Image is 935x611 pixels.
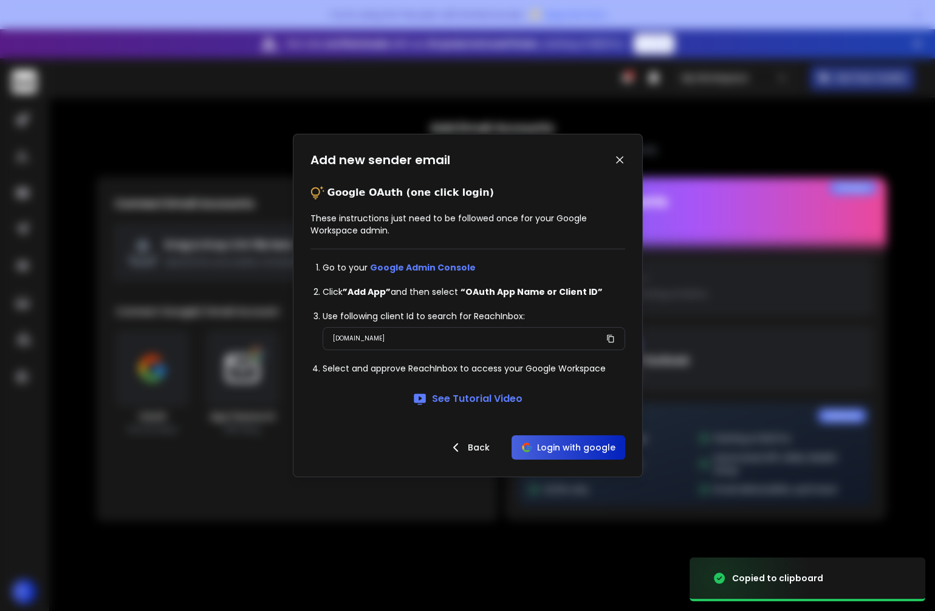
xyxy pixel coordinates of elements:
p: These instructions just need to be followed once for your Google Workspace admin. [310,212,625,236]
strong: “OAuth App Name or Client ID” [461,286,603,298]
p: [DOMAIN_NAME] [333,333,385,345]
li: Click and then select [323,286,625,298]
li: Go to your [323,261,625,274]
a: See Tutorial Video [413,392,522,406]
strong: ”Add App” [343,286,391,298]
a: Google Admin Console [370,261,476,274]
button: Login with google [512,435,625,460]
img: tips [310,185,325,200]
h1: Add new sender email [310,151,450,168]
li: Use following client Id to search for ReachInbox: [323,310,625,322]
div: Copied to clipboard [732,572,823,584]
p: Google OAuth (one click login) [327,185,494,200]
li: Select and approve ReachInbox to access your Google Workspace [323,362,625,375]
button: Back [439,435,499,460]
